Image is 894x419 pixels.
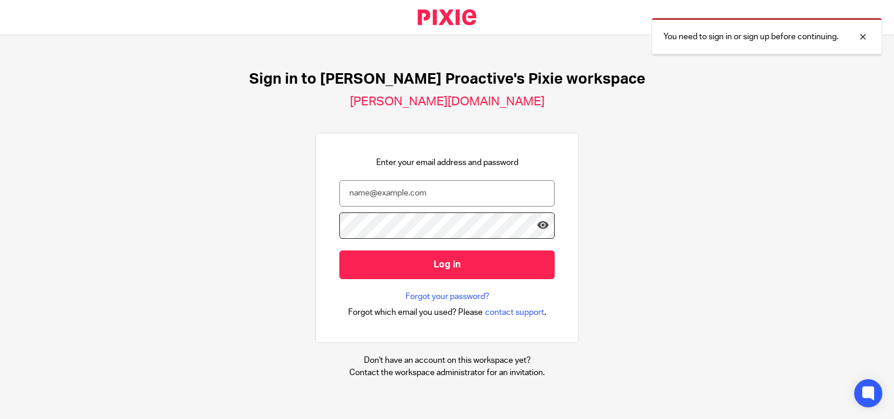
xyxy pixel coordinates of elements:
span: contact support [485,307,544,318]
h2: [PERSON_NAME][DOMAIN_NAME] [350,94,545,109]
p: Don't have an account on this workspace yet? [349,355,545,366]
p: Enter your email address and password [376,157,518,169]
h1: Sign in to [PERSON_NAME] Proactive's Pixie workspace [249,70,645,88]
p: Contact the workspace administrator for an invitation. [349,367,545,379]
input: Log in [339,250,555,279]
a: Forgot your password? [405,291,489,303]
p: You need to sign in or sign up before continuing. [663,31,838,43]
span: Forgot which email you used? Please [348,307,483,318]
div: . [348,305,546,319]
input: name@example.com [339,180,555,207]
